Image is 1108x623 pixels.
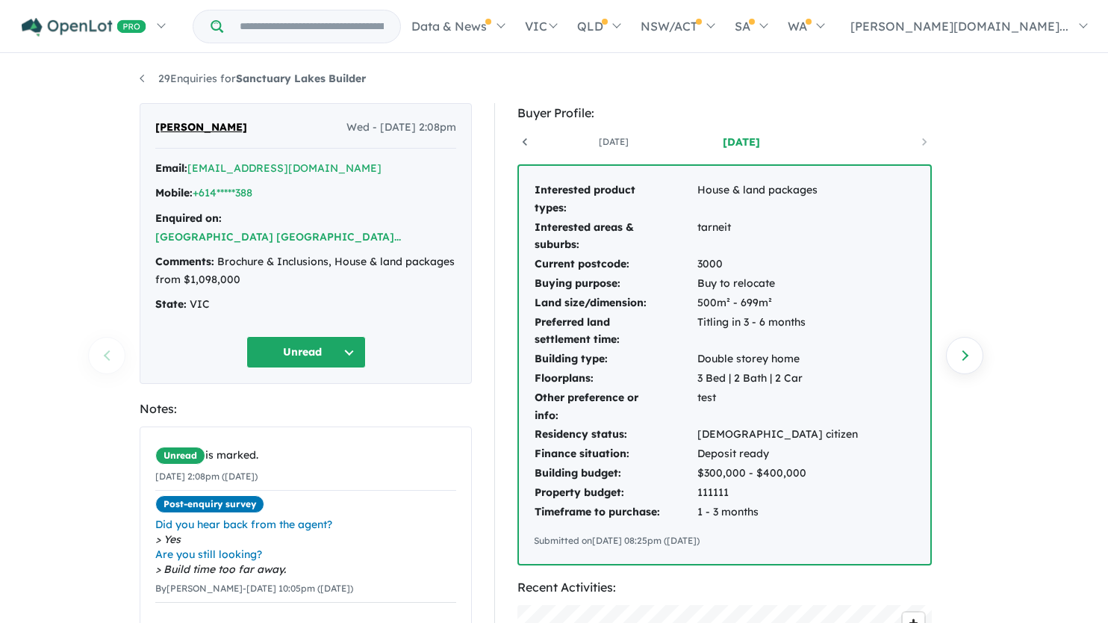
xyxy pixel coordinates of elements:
[697,274,859,294] td: Buy to relocate
[155,517,456,532] span: Did you hear back from the agent?
[534,444,697,464] td: Finance situation:
[155,211,222,225] strong: Enquired on:
[246,336,366,368] button: Unread
[155,583,353,594] small: By [PERSON_NAME] - [DATE] 10:05pm ([DATE])
[697,503,859,522] td: 1 - 3 months
[697,483,859,503] td: 111111
[697,181,859,218] td: House & land packages
[140,72,366,85] a: 29Enquiries forSanctuary Lakes Builder
[697,294,859,313] td: 500m² - 699m²
[155,447,456,465] div: is marked.
[155,495,264,513] span: Post-enquiry survey
[697,444,859,464] td: Deposit ready
[850,19,1068,34] span: [PERSON_NAME][DOMAIN_NAME]...
[155,562,456,577] span: Build time too far away.
[678,134,805,149] a: [DATE]
[155,296,456,314] div: VIC
[534,503,697,522] td: Timeframe to purchase:
[155,186,193,199] strong: Mobile:
[155,255,214,268] strong: Comments:
[534,274,697,294] td: Buying purpose:
[534,369,697,388] td: Floorplans:
[697,218,859,255] td: tarneit
[226,10,397,43] input: Try estate name, suburb, builder or developer
[697,369,859,388] td: 3 Bed | 2 Bath | 2 Car
[697,350,859,369] td: Double storey home
[155,119,247,137] span: [PERSON_NAME]
[155,253,456,289] div: Brochure & Inclusions, House & land packages from $1,098,000
[140,70,968,88] nav: breadcrumb
[697,313,859,350] td: Titling in 3 - 6 months
[534,464,697,483] td: Building budget:
[534,313,697,350] td: Preferred land settlement time:
[155,547,456,562] span: Are you still looking?
[697,425,859,444] td: [DEMOGRAPHIC_DATA] citizen
[155,532,456,547] span: Yes
[534,483,697,503] td: Property budget:
[534,255,697,274] td: Current postcode:
[155,161,187,175] strong: Email:
[236,72,366,85] strong: Sanctuary Lakes Builder
[534,350,697,369] td: Building type:
[534,294,697,313] td: Land size/dimension:
[155,230,401,244] a: [GEOGRAPHIC_DATA] [GEOGRAPHIC_DATA]...
[517,577,932,598] div: Recent Activities:
[534,388,697,426] td: Other preference or info:
[187,161,382,175] a: [EMAIL_ADDRESS][DOMAIN_NAME]
[534,425,697,444] td: Residency status:
[155,297,187,311] strong: State:
[534,181,697,218] td: Interested product types:
[534,533,915,548] div: Submitted on [DATE] 08:25pm ([DATE])
[697,255,859,274] td: 3000
[155,447,205,465] span: Unread
[697,464,859,483] td: $300,000 - $400,000
[155,229,401,245] button: [GEOGRAPHIC_DATA] [GEOGRAPHIC_DATA]...
[517,103,932,123] div: Buyer Profile:
[697,388,859,426] td: test
[155,471,258,482] small: [DATE] 2:08pm ([DATE])
[534,218,697,255] td: Interested areas & suburbs:
[22,18,146,37] img: Openlot PRO Logo White
[346,119,456,137] span: Wed - [DATE] 2:08pm
[140,399,472,419] div: Notes:
[550,134,677,149] a: [DATE]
